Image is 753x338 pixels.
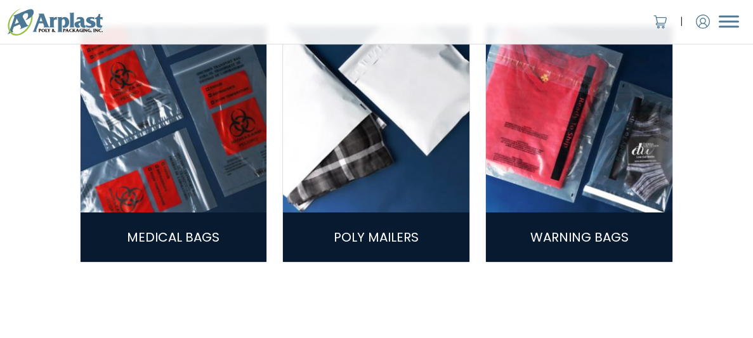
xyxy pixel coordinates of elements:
[680,14,683,29] span: |
[334,228,419,246] a: Poly Mailers
[127,228,219,246] a: Medical Bags
[8,8,103,36] img: logo
[719,16,739,28] button: Menu
[530,228,629,246] a: Warning Bags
